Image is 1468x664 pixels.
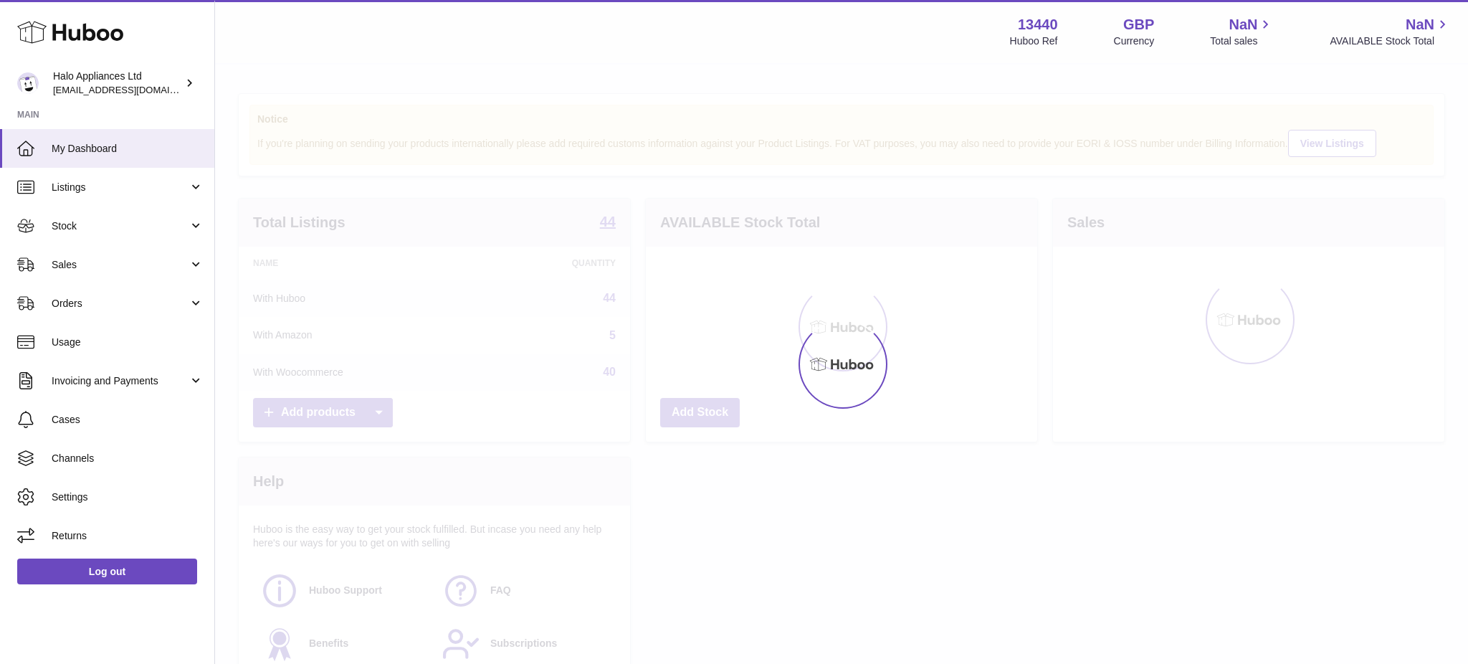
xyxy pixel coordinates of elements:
[52,219,189,233] span: Stock
[52,452,204,465] span: Channels
[1210,34,1274,48] span: Total sales
[52,297,189,310] span: Orders
[1406,15,1434,34] span: NaN
[1114,34,1155,48] div: Currency
[52,258,189,272] span: Sales
[1330,15,1451,48] a: NaN AVAILABLE Stock Total
[52,336,204,349] span: Usage
[52,490,204,504] span: Settings
[52,142,204,156] span: My Dashboard
[52,374,189,388] span: Invoicing and Payments
[1123,15,1154,34] strong: GBP
[52,181,189,194] span: Listings
[1010,34,1058,48] div: Huboo Ref
[52,413,204,427] span: Cases
[17,72,39,94] img: internalAdmin-13440@internal.huboo.com
[1330,34,1451,48] span: AVAILABLE Stock Total
[17,559,197,584] a: Log out
[52,529,204,543] span: Returns
[53,70,182,97] div: Halo Appliances Ltd
[53,84,211,95] span: [EMAIL_ADDRESS][DOMAIN_NAME]
[1229,15,1257,34] span: NaN
[1210,15,1274,48] a: NaN Total sales
[1018,15,1058,34] strong: 13440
